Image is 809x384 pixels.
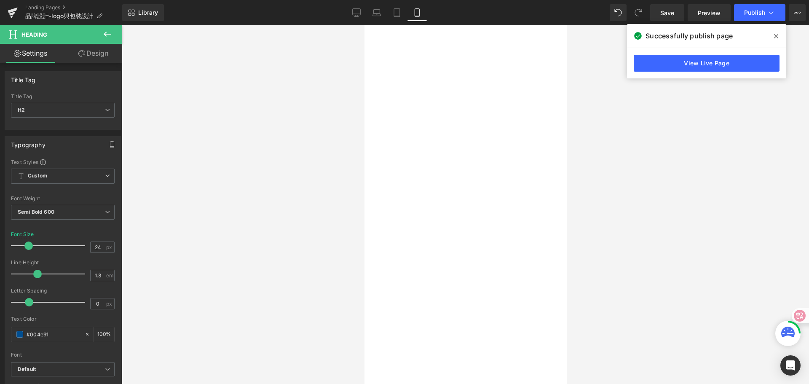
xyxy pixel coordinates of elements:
[780,355,801,376] div: Open Intercom Messenger
[18,209,54,215] b: Semi Bold 600
[734,4,785,21] button: Publish
[94,327,114,342] div: %
[106,273,113,278] span: em
[646,31,733,41] span: Successfully publish page
[106,301,113,306] span: px
[11,196,115,201] div: Font Weight
[11,231,34,237] div: Font Size
[11,94,115,99] div: Title Tag
[698,8,721,17] span: Preview
[744,9,765,16] span: Publish
[610,4,627,21] button: Undo
[25,13,93,19] span: 品牌設計-logo與包裝設計
[407,4,427,21] a: Mobile
[11,158,115,165] div: Text Styles
[660,8,674,17] span: Save
[27,330,80,339] input: Color
[18,107,25,113] b: H2
[11,72,36,83] div: Title Tag
[11,260,115,266] div: Line Height
[18,366,36,373] i: Default
[346,4,367,21] a: Desktop
[367,4,387,21] a: Laptop
[11,137,46,148] div: Typography
[63,44,124,63] a: Design
[634,55,780,72] a: View Live Page
[387,4,407,21] a: Tablet
[138,9,158,16] span: Library
[122,4,164,21] a: New Library
[11,352,115,358] div: Font
[106,244,113,250] span: px
[789,4,806,21] button: More
[25,4,122,11] a: Landing Pages
[28,172,47,180] b: Custom
[11,288,115,294] div: Letter Spacing
[688,4,731,21] a: Preview
[21,31,47,38] span: Heading
[11,316,115,322] div: Text Color
[630,4,647,21] button: Redo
